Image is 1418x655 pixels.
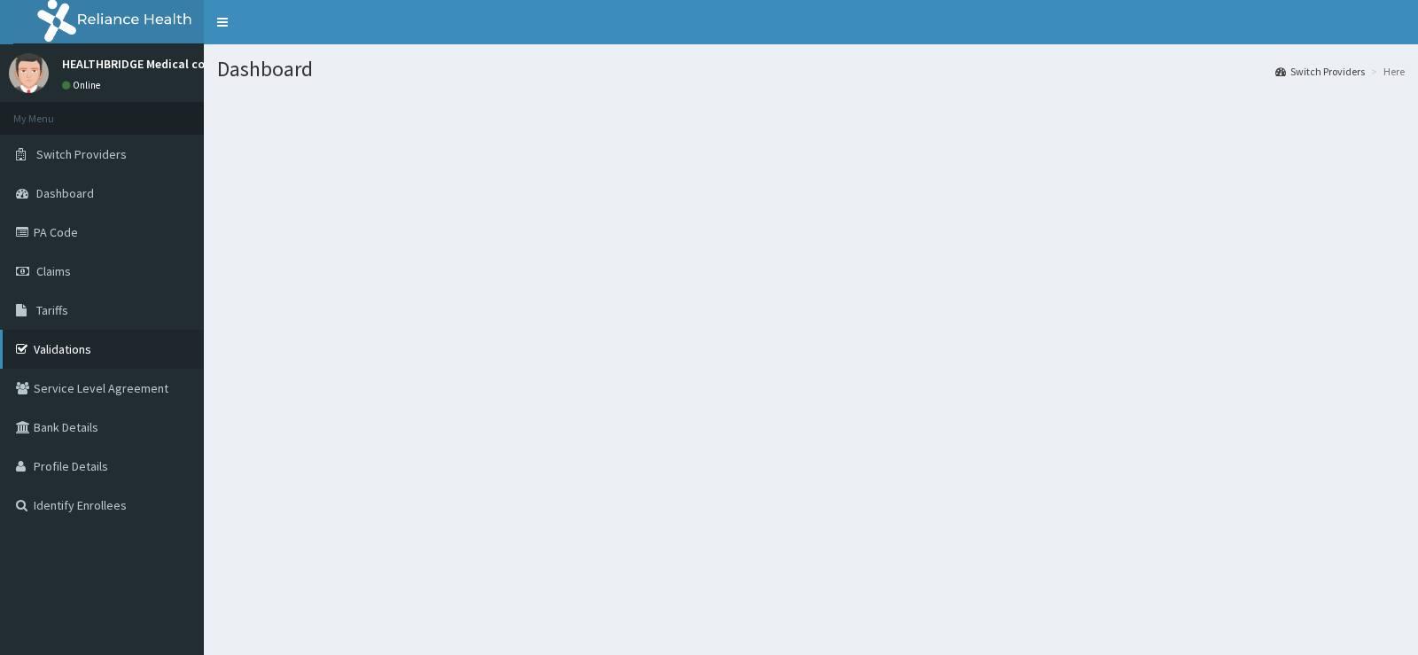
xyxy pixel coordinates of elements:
[36,146,127,162] span: Switch Providers
[1275,64,1365,79] a: Switch Providers
[36,263,71,279] span: Claims
[62,79,105,91] a: Online
[36,302,68,318] span: Tariffs
[217,58,1405,81] h1: Dashboard
[9,53,49,93] img: User Image
[62,58,260,70] p: HEALTHBRIDGE Medical consultants
[36,185,94,201] span: Dashboard
[1367,64,1405,79] li: Here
